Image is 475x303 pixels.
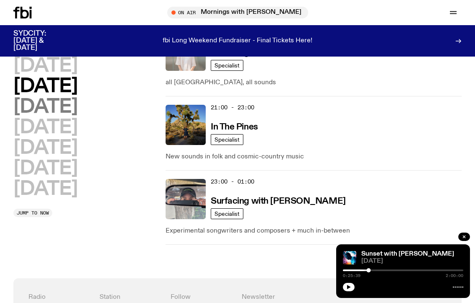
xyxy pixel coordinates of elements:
[171,293,233,301] h4: Follow
[166,105,206,145] img: Johanna stands in the middle distance amongst a desert scene with large cacti and trees. She is w...
[13,139,77,158] button: [DATE]
[211,208,243,219] a: Specialist
[13,57,77,75] button: [DATE]
[343,274,360,278] span: 0:25:39
[13,180,77,199] button: [DATE]
[446,274,463,278] span: 2:00:00
[211,60,243,71] a: Specialist
[242,293,375,301] h4: Newsletter
[211,123,258,132] h3: In The Pines
[163,37,312,45] p: fbi Long Weekend Fundraiser - Final Tickets Here!
[343,251,356,264] img: Simon Caldwell stands side on, looking downwards. He has headphones on. Behind him is a brightly ...
[361,251,454,257] a: Sunset with [PERSON_NAME]
[361,258,463,264] span: [DATE]
[215,62,240,69] span: Specialist
[215,211,240,217] span: Specialist
[13,77,77,96] button: [DATE]
[13,118,77,137] button: [DATE]
[211,121,258,132] a: In The Pines
[13,159,77,178] button: [DATE]
[211,195,346,206] a: Surfacing with [PERSON_NAME]
[215,137,240,143] span: Specialist
[28,293,91,301] h4: Radio
[211,197,346,206] h3: Surfacing with [PERSON_NAME]
[166,226,462,236] p: Experimental songwriters and composers + much in-between
[166,78,462,88] p: all [GEOGRAPHIC_DATA], all sounds
[167,7,308,18] button: On AirMornings with [PERSON_NAME]
[13,98,77,117] button: [DATE]
[13,209,52,217] button: Jump to now
[211,178,254,186] span: 23:00 - 01:00
[100,293,162,301] h4: Station
[166,152,462,162] p: New sounds in folk and cosmic-country music
[17,211,49,215] span: Jump to now
[211,104,254,111] span: 21:00 - 23:00
[211,134,243,145] a: Specialist
[13,30,67,52] h3: SYDCITY: [DATE] & [DATE]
